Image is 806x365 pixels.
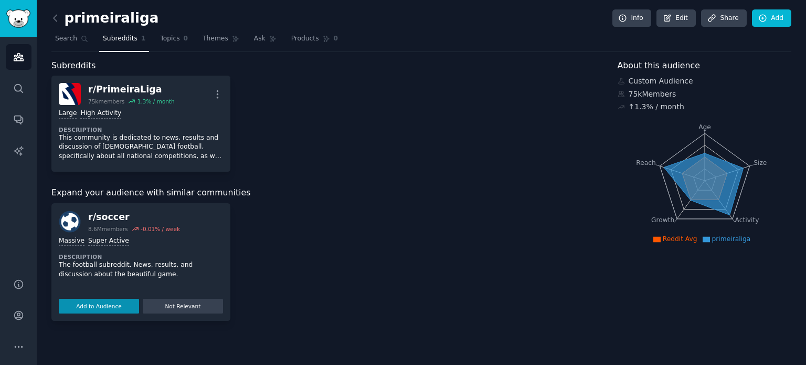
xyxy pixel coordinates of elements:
tspan: Age [698,123,711,131]
div: 8.6M members [88,225,128,233]
a: Share [701,9,746,27]
span: 1 [141,34,146,44]
span: Search [55,34,77,44]
span: Reddit Avg [663,235,697,243]
span: About this audience [618,59,700,72]
span: Ask [254,34,266,44]
p: This community is dedicated to news, results and discussion of [DEMOGRAPHIC_DATA] football, speci... [59,133,223,161]
a: PrimeiraLigar/PrimeiraLiga75kmembers1.3% / monthLargeHigh ActivityDescriptionThis community is de... [51,76,230,172]
a: Ask [250,30,280,52]
img: PrimeiraLiga [59,83,81,105]
tspan: Activity [735,216,759,224]
span: Topics [160,34,179,44]
span: Expand your audience with similar communities [51,186,250,200]
a: Search [51,30,92,52]
span: Subreddits [51,59,96,72]
a: Edit [656,9,696,27]
button: Not Relevant [143,299,223,314]
span: Themes [203,34,228,44]
div: 1.3 % / month [137,98,175,105]
span: 0 [184,34,188,44]
a: Subreddits1 [99,30,149,52]
p: The football subreddit. News, results, and discussion about the beautiful game. [59,260,223,279]
div: High Activity [80,109,121,119]
span: primeiraliga [712,235,751,243]
a: Themes [199,30,243,52]
div: 75k Members [618,89,792,100]
div: r/ PrimeiraLiga [88,83,175,96]
tspan: Growth [651,216,674,224]
div: 75k members [88,98,124,105]
span: Products [291,34,319,44]
button: Add to Audience [59,299,139,314]
img: soccer [59,211,81,233]
div: ↑ 1.3 % / month [629,101,684,112]
dt: Description [59,253,223,260]
div: Large [59,109,77,119]
a: Info [612,9,651,27]
div: Custom Audience [618,76,792,87]
tspan: Reach [636,159,656,166]
span: 0 [334,34,338,44]
dt: Description [59,126,223,133]
div: r/ soccer [88,211,180,224]
div: Massive [59,236,84,246]
div: Super Active [88,236,129,246]
span: Subreddits [103,34,137,44]
h2: primeiraliga [51,10,159,27]
div: -0.01 % / week [141,225,180,233]
a: Topics0 [156,30,192,52]
tspan: Size [754,159,767,166]
a: Products0 [288,30,342,52]
img: GummySearch logo [6,9,30,28]
a: Add [752,9,791,27]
